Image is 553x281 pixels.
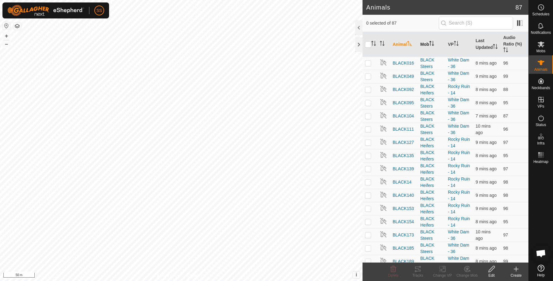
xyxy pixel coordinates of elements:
a: Rocky Ruin - 14 [448,176,470,188]
span: 99 [503,74,508,79]
span: BLACK139 [393,166,414,172]
img: returning off [380,112,387,119]
span: BLACK049 [393,73,414,80]
span: Mobs [536,49,545,53]
div: BLACK Steers [420,110,443,123]
a: White Dam - 36 [448,110,469,122]
a: Rocky Ruin - 14 [448,137,470,148]
span: 12 Sept 2025, 11:55 am [476,259,496,264]
button: i [353,271,360,278]
div: Change Mob [455,273,479,278]
img: returning off [380,204,387,212]
div: BLACK Heifers [420,176,443,189]
p-sorticon: Activate to sort [429,42,434,47]
a: White Dam - 36 [448,57,469,69]
img: returning off [380,257,387,264]
input: Search (S) [439,17,513,30]
p-sorticon: Activate to sort [454,42,459,47]
span: 12 Sept 2025, 11:55 am [476,100,496,105]
img: returning off [380,178,387,185]
p-sorticon: Activate to sort [371,42,376,47]
div: Open chat [532,244,550,263]
div: BLACK Steers [420,229,443,242]
span: BLACK016 [393,60,414,66]
a: Privacy Policy [157,273,180,279]
span: BLACK140 [393,192,414,199]
span: BLACK111 [393,126,414,133]
a: Help [529,262,553,279]
th: VP [445,32,473,57]
span: 12 Sept 2025, 11:53 am [476,74,496,79]
span: 12 Sept 2025, 11:54 am [476,206,496,211]
th: Animal [390,32,418,57]
button: Map Layers [14,22,21,30]
p-sorticon: Activate to sort [493,45,498,50]
img: returning off [380,151,387,159]
span: 12 Sept 2025, 11:55 am [476,153,496,158]
span: 12 Sept 2025, 11:55 am [476,61,496,65]
span: i [356,272,357,277]
span: 96 [503,127,508,132]
div: BLACK Heifers [420,136,443,149]
div: BLACK Heifers [420,189,443,202]
img: returning off [380,138,387,145]
a: Rocky Ruin - 14 [448,190,470,201]
span: Neckbands [531,86,550,90]
p-sorticon: Activate to sort [407,42,412,47]
div: Create [504,273,528,278]
a: White Dam - 36 [448,71,469,82]
div: BLACK Heifers [420,202,443,215]
span: Infra [537,141,544,145]
span: BLACK173 [393,232,414,238]
span: 87 [516,3,522,12]
a: Rocky Ruin - 14 [448,203,470,214]
span: BLACK135 [393,152,414,159]
span: 97 [503,232,508,237]
span: BLACK127 [393,139,414,146]
span: BLACK104 [393,113,414,119]
span: 12 Sept 2025, 11:54 am [476,193,496,198]
span: 96 [503,206,508,211]
span: 99 [503,259,508,264]
img: returning off [380,231,387,238]
th: Mob [418,32,445,57]
img: returning off [380,244,387,251]
div: BLACK Steers [420,97,443,109]
span: BLACK14 [393,179,411,185]
span: 88 [503,87,508,92]
span: 12 Sept 2025, 11:53 am [476,229,491,241]
div: BLACK Heifers [420,83,443,96]
span: 12 Sept 2025, 11:54 am [476,166,496,171]
div: BLACK Steers [420,123,443,136]
span: 97 [503,140,508,145]
span: 95 [503,153,508,158]
span: 95 [503,219,508,224]
img: Gallagher Logo [7,5,84,16]
span: 0 selected of 87 [366,20,439,26]
span: 12 Sept 2025, 11:54 am [476,180,496,184]
p-sorticon: Activate to sort [380,42,385,47]
button: + [3,32,10,40]
span: BLACK154 [393,219,414,225]
div: BLACK Steers [420,57,443,70]
div: Change VP [430,273,455,278]
th: Audio Ratio (%) [501,32,528,57]
span: 87 [503,113,508,118]
p-sorticon: Activate to sort [503,48,508,53]
span: 12 Sept 2025, 11:55 am [476,219,496,224]
span: Help [537,273,545,277]
div: BLACK Steers [420,70,443,83]
button: – [3,40,10,48]
a: Rocky Ruin - 14 [448,163,470,175]
span: Delete [388,273,399,278]
span: 12 Sept 2025, 11:55 am [476,246,496,251]
span: BLACK153 [393,205,414,212]
div: Edit [479,273,504,278]
img: returning off [380,85,387,93]
a: Rocky Ruin - 14 [448,150,470,161]
span: Schedules [532,12,549,16]
span: VPs [537,105,544,108]
img: returning off [380,98,387,106]
span: 12 Sept 2025, 11:54 am [476,87,496,92]
a: Contact Us [187,273,206,279]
